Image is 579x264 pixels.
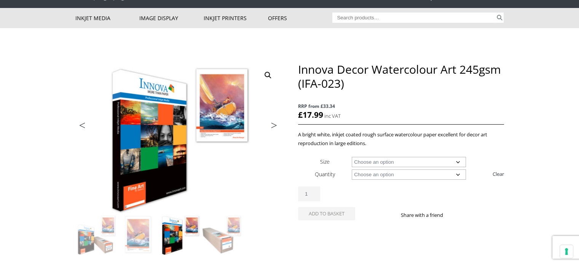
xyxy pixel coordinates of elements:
h1: Innova Decor Watercolour Art 245gsm (IFA-023) [298,62,504,90]
img: twitter sharing button [461,212,467,218]
img: Innova Decor Watercolour Art 245gsm (IFA-023) - Image 3 [160,214,201,255]
p: Share with a friend [401,211,452,220]
span: RRP from £33.34 [298,102,504,111]
label: Size [320,158,330,165]
input: Product quantity [298,187,320,201]
img: Innova Decor Watercolour Art 245gsm (IFA-023) - Image 3 [75,62,281,214]
label: Quantity [315,171,335,178]
img: Innova Decor Watercolour Art 245gsm (IFA-023) - Image 4 [201,214,242,255]
span: £ [298,109,303,120]
a: View full-screen image gallery [261,68,275,82]
img: email sharing button [471,212,477,218]
a: Inkjet Printers [204,8,268,28]
input: Search products… [332,13,495,23]
a: Image Display [139,8,204,28]
img: facebook sharing button [452,212,458,218]
button: Search [495,13,504,23]
button: Add to basket [298,207,355,220]
a: Inkjet Media [75,8,140,28]
img: Innova Decor Watercolour Art 245gsm (IFA-023) - Image 2 [118,214,159,255]
button: Your consent preferences for tracking technologies [560,245,573,258]
a: Offers [268,8,332,28]
a: Clear options [493,168,504,180]
p: A bright white, inkjet coated rough surface watercolour paper excellent for decor art reproductio... [298,130,504,148]
bdi: 17.99 [298,109,323,120]
img: Innova Decor Watercolour Art 245gsm (IFA-023) [76,214,117,255]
